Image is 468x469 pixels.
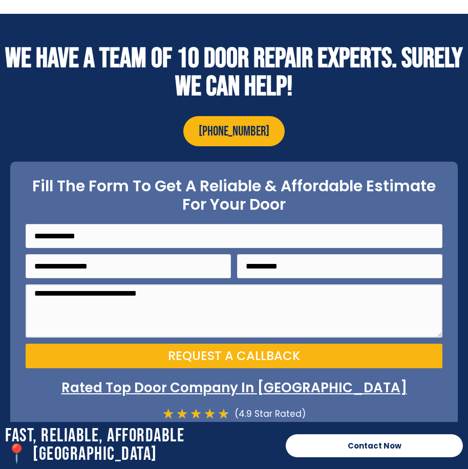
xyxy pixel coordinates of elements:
[26,177,442,214] h2: Fill The Form To Get A Reliable & Affordable Estimate For Your Door
[229,407,306,421] div: (4.9 Star Rated)
[26,378,442,397] p: Rated Top Door Company In [GEOGRAPHIC_DATA]
[5,427,275,464] h2: Fast, Reliable, Affordable 📍 [GEOGRAPHIC_DATA]
[26,344,442,368] button: Request a Callback
[5,44,463,101] h2: WE HAVE A TEAM OF 10 DOOR REPAIR EXPERTS. SURELY WE CAN HELP!
[162,407,229,421] div: 4.7/5
[204,407,216,421] i: ★
[26,224,442,374] form: On Point Locksmith
[286,434,463,457] a: Contact Now
[168,350,300,362] span: Request a Callback
[162,407,174,421] i: ★
[218,407,229,421] i: ★
[176,407,188,421] i: ★
[199,124,269,140] span: [PHONE_NUMBER]
[190,407,202,421] i: ★
[183,116,285,146] a: [PHONE_NUMBER]
[348,442,401,450] span: Contact Now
